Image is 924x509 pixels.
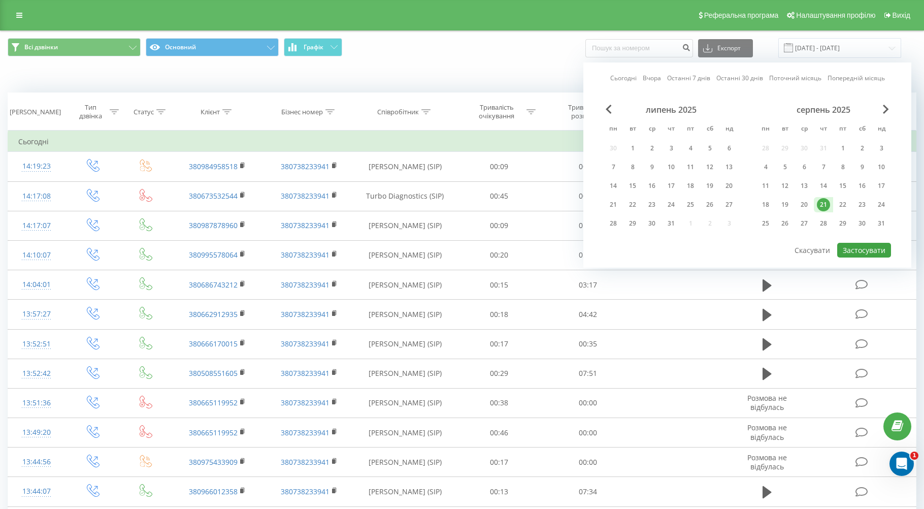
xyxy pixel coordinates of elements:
[700,178,719,194] div: сб 19 лип 2025 р.
[543,181,632,211] td: 00:00
[281,191,329,201] a: 380738233941
[814,160,833,175] div: чт 7 серп 2025 р.
[719,141,739,156] div: нд 6 лип 2025 р.
[626,198,639,211] div: 22
[281,220,329,230] a: 380738233941
[189,428,238,437] a: 380665119952
[455,359,544,388] td: 00:29
[852,141,872,156] div: сб 2 серп 2025 р.
[817,161,830,174] div: 7
[855,179,869,193] div: 16
[893,11,910,19] span: Вихід
[8,38,141,56] button: Всі дзвінки
[18,216,54,236] div: 14:17:07
[604,160,623,175] div: пн 7 лип 2025 р.
[607,179,620,193] div: 14
[716,73,763,83] a: Останні 30 днів
[355,211,455,240] td: [PERSON_NAME] (SIP)
[836,179,849,193] div: 15
[837,243,891,258] button: Застосувати
[645,179,658,193] div: 16
[643,73,661,83] a: Вчора
[543,477,632,506] td: 07:34
[836,198,849,211] div: 22
[189,220,238,230] a: 380987878960
[304,44,323,51] span: Графік
[607,161,620,174] div: 7
[543,240,632,270] td: 05:54
[872,160,891,175] div: нд 10 серп 2025 р.
[10,108,61,116] div: [PERSON_NAME]
[700,141,719,156] div: сб 5 лип 2025 р.
[281,280,329,290] a: 380738233941
[623,141,642,156] div: вт 1 лип 2025 р.
[543,359,632,388] td: 07:51
[756,105,891,115] div: серпень 2025
[719,178,739,194] div: нд 20 лип 2025 р.
[775,197,795,212] div: вт 19 серп 2025 р.
[722,161,736,174] div: 13
[18,452,54,472] div: 13:44:56
[355,152,455,181] td: [PERSON_NAME] (SIP)
[455,240,544,270] td: 00:20
[775,160,795,175] div: вт 5 серп 2025 р.
[645,161,658,174] div: 9
[18,364,54,384] div: 13:52:42
[778,217,791,230] div: 26
[756,216,775,231] div: пн 25 серп 2025 р.
[665,217,678,230] div: 31
[719,197,739,212] div: нд 27 лип 2025 р.
[604,178,623,194] div: пн 14 лип 2025 р.
[683,122,698,137] abbr: п’ятниця
[134,108,154,116] div: Статус
[814,216,833,231] div: чт 28 серп 2025 р.
[828,73,885,83] a: Попередній місяць
[852,178,872,194] div: сб 16 серп 2025 р.
[854,122,870,137] abbr: субота
[355,448,455,477] td: [PERSON_NAME] (SIP)
[835,122,850,137] abbr: п’ятниця
[201,108,220,116] div: Клієнт
[756,197,775,212] div: пн 18 серп 2025 р.
[703,161,716,174] div: 12
[543,448,632,477] td: 00:00
[700,160,719,175] div: сб 12 лип 2025 р.
[189,487,238,496] a: 380966012358
[875,179,888,193] div: 17
[281,339,329,348] a: 380738233941
[796,11,875,19] span: Налаштування профілю
[747,423,787,441] span: Розмова не відбулась
[910,452,918,460] span: 1
[665,142,678,155] div: 3
[769,73,821,83] a: Поточний місяць
[833,197,852,212] div: пт 22 серп 2025 р.
[281,250,329,260] a: 380738233941
[543,329,632,359] td: 00:35
[281,398,329,407] a: 380738233941
[455,211,544,240] td: 00:09
[626,142,639,155] div: 1
[756,178,775,194] div: пн 11 серп 2025 р.
[281,428,329,437] a: 380738233941
[874,122,889,137] abbr: неділя
[814,178,833,194] div: чт 14 серп 2025 р.
[722,179,736,193] div: 20
[281,108,323,116] div: Бізнес номер
[626,217,639,230] div: 29
[681,141,700,156] div: пт 4 лип 2025 р.
[855,161,869,174] div: 9
[795,178,814,194] div: ср 13 серп 2025 р.
[795,216,814,231] div: ср 27 серп 2025 р.
[189,368,238,378] a: 380508551605
[355,270,455,300] td: [PERSON_NAME] (SIP)
[18,156,54,176] div: 14:19:23
[872,197,891,212] div: нд 24 серп 2025 р.
[189,191,238,201] a: 380673532544
[789,243,836,258] button: Скасувати
[703,142,716,155] div: 5
[795,160,814,175] div: ср 6 серп 2025 р.
[778,161,791,174] div: 5
[798,161,811,174] div: 6
[797,122,812,137] abbr: середа
[281,162,329,171] a: 380738233941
